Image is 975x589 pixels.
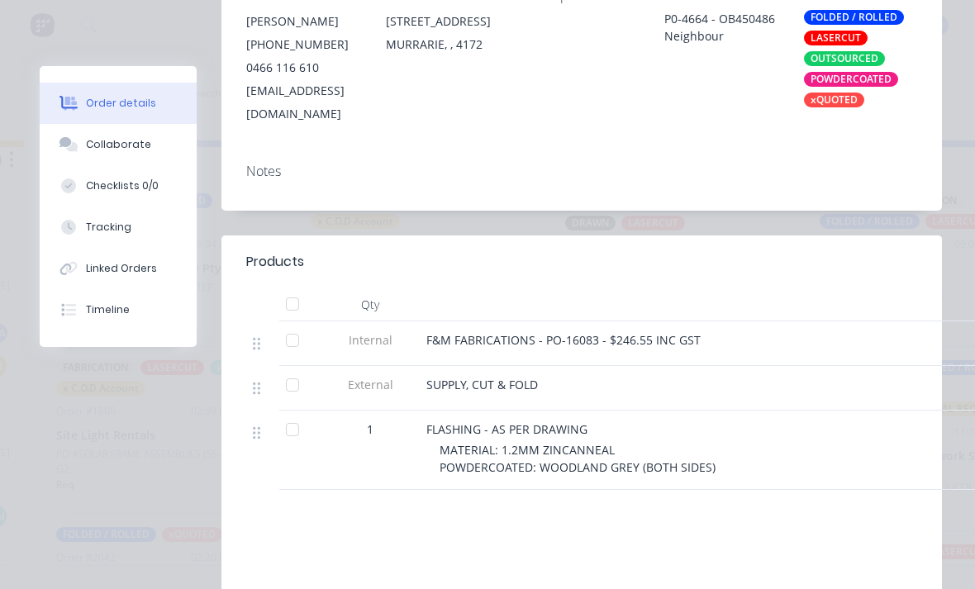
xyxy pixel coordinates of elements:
div: Order details [86,96,156,111]
button: Linked Orders [40,248,197,289]
div: [PERSON_NAME][PHONE_NUMBER]0466 116 610[EMAIL_ADDRESS][DOMAIN_NAME] [246,10,359,126]
button: Timeline [40,289,197,330]
div: Qty [321,288,420,321]
div: [PHONE_NUMBER] [246,33,359,56]
div: Checklists 0/0 [86,178,159,193]
div: [STREET_ADDRESS]MURRARIE, , 4172 [386,10,499,63]
button: Collaborate [40,124,197,165]
div: [PERSON_NAME] [246,10,359,33]
div: Tracking [86,220,131,235]
span: F&M FABRICATIONS - PO-16083 - $246.55 INC GST [426,332,701,348]
div: MURRARIE, , 4172 [386,33,499,56]
span: External [327,376,413,393]
div: Products [246,252,304,272]
span: 1 [367,420,373,438]
div: [EMAIL_ADDRESS][DOMAIN_NAME] [246,79,359,126]
div: xQUOTED [804,93,864,107]
div: P0-4664 - OB450486 Neighbour [664,10,778,45]
button: Order details [40,83,197,124]
span: MATERIAL: 1.2MM ZINCANNEAL POWDERCOATED: WOODLAND GREY (BOTH SIDES) [440,442,716,475]
div: 0466 116 610 [246,56,359,79]
button: Tracking [40,207,197,248]
span: Internal [327,331,413,349]
div: Collaborate [86,137,151,152]
span: FLASHING - AS PER DRAWING [426,421,587,437]
div: Notes [246,164,917,179]
div: POWDERCOATED [804,72,898,87]
div: [STREET_ADDRESS] [386,10,499,33]
button: Checklists 0/0 [40,165,197,207]
span: SUPPLY, CUT & FOLD [426,377,538,392]
div: FOLDED / ROLLED [804,10,904,25]
div: LASERCUT [804,31,868,45]
div: Timeline [86,302,130,317]
div: Linked Orders [86,261,157,276]
div: OUTSOURCED [804,51,885,66]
